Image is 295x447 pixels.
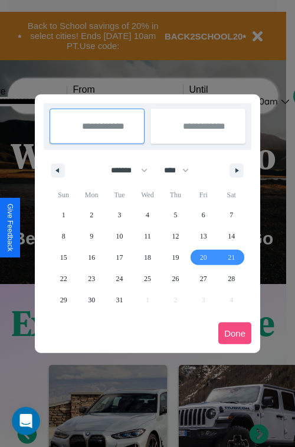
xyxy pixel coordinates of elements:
button: 13 [189,226,217,247]
button: 26 [162,268,189,289]
button: 23 [77,268,105,289]
span: 6 [202,204,205,226]
button: 30 [77,289,105,311]
span: 27 [200,268,207,289]
button: 8 [50,226,77,247]
span: Mon [77,185,105,204]
span: 8 [62,226,65,247]
span: 26 [172,268,179,289]
span: Wed [133,185,161,204]
button: 29 [50,289,77,311]
span: 18 [144,247,151,268]
span: 14 [228,226,235,247]
button: 7 [218,204,245,226]
button: 20 [189,247,217,268]
span: 31 [116,289,123,311]
span: 12 [172,226,179,247]
span: 1 [62,204,65,226]
span: 20 [200,247,207,268]
iframe: Intercom live chat [12,407,40,435]
span: 3 [118,204,122,226]
span: 19 [172,247,179,268]
span: Sat [218,185,245,204]
button: 28 [218,268,245,289]
span: Tue [106,185,133,204]
button: 21 [218,247,245,268]
span: Thu [162,185,189,204]
span: 23 [88,268,95,289]
button: 16 [77,247,105,268]
div: Give Feedback [6,204,14,252]
span: 17 [116,247,123,268]
button: 19 [162,247,189,268]
span: 22 [60,268,67,289]
button: 5 [162,204,189,226]
span: 2 [90,204,93,226]
span: 30 [88,289,95,311]
span: Sun [50,185,77,204]
span: 13 [200,226,207,247]
span: 24 [116,268,123,289]
button: 1 [50,204,77,226]
button: 6 [189,204,217,226]
button: 12 [162,226,189,247]
span: 5 [173,204,177,226]
button: 10 [106,226,133,247]
button: 22 [50,268,77,289]
button: 24 [106,268,133,289]
button: 14 [218,226,245,247]
span: 29 [60,289,67,311]
button: 11 [133,226,161,247]
span: 4 [146,204,149,226]
button: Done [218,322,251,344]
button: 3 [106,204,133,226]
span: 25 [144,268,151,289]
span: 9 [90,226,93,247]
span: 16 [88,247,95,268]
span: 11 [144,226,151,247]
button: 27 [189,268,217,289]
button: 4 [133,204,161,226]
button: 15 [50,247,77,268]
button: 2 [77,204,105,226]
span: 15 [60,247,67,268]
span: 7 [230,204,233,226]
span: 28 [228,268,235,289]
button: 31 [106,289,133,311]
button: 17 [106,247,133,268]
button: 9 [77,226,105,247]
span: Fri [189,185,217,204]
button: 25 [133,268,161,289]
button: 18 [133,247,161,268]
span: 10 [116,226,123,247]
span: 21 [228,247,235,268]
